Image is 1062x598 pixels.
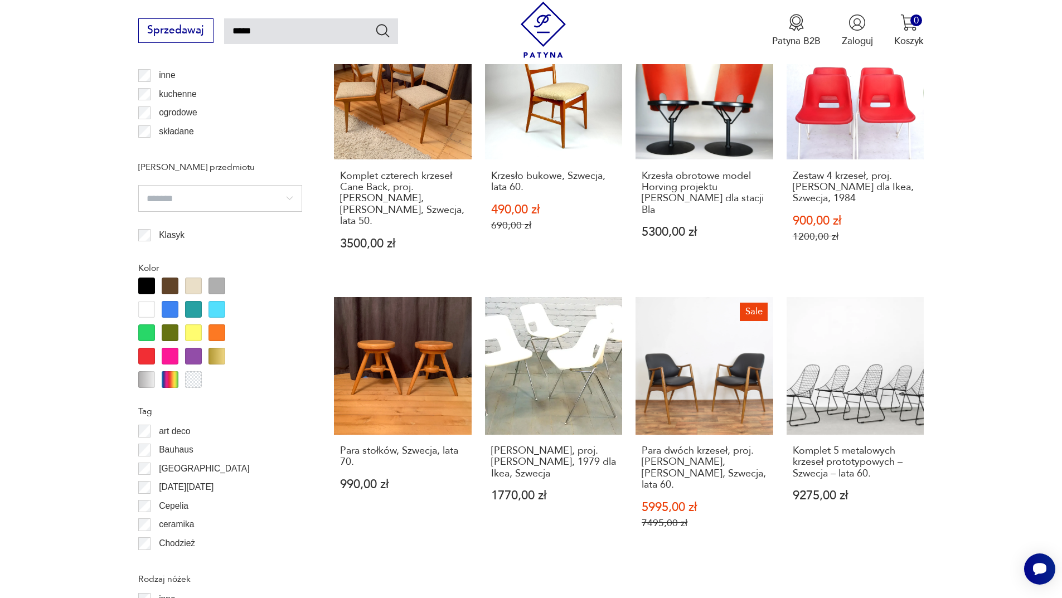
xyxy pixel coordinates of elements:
p: Koszyk [894,35,924,47]
a: SaleZestaw 4 krzeseł, proj. Niels Gammelgaard dla Ikea, Szwecja, 1984Zestaw 4 krzeseł, proj. [PER... [787,22,924,276]
h3: Komplet czterech krzeseł Cane Back, proj. [PERSON_NAME], [PERSON_NAME], Szwecja, lata 50. [340,171,465,227]
p: składane [159,124,193,139]
a: Para stołków, Szwecja, lata 70.Para stołków, Szwecja, lata 70.990,00 zł [334,297,472,555]
p: [GEOGRAPHIC_DATA] [159,461,249,476]
a: SalePara dwóch krzeseł, proj. Alf Svensson, Dux, Szwecja, lata 60.Para dwóch krzeseł, proj. [PERS... [636,297,773,555]
h3: Zestaw 4 krzeseł, proj. [PERSON_NAME] dla Ikea, Szwecja, 1984 [793,171,918,205]
p: 1200,00 zł [793,231,918,242]
p: Zaloguj [842,35,873,47]
p: ceramika [159,517,194,532]
h3: Para stołków, Szwecja, lata 70. [340,445,465,468]
h3: [PERSON_NAME], proj. [PERSON_NAME], 1979 dla Ikea, Szwecja [491,445,617,479]
p: ogrodowe [159,105,197,120]
p: inne [159,68,175,82]
p: Bauhaus [159,443,193,457]
div: 0 [910,14,922,26]
button: Zaloguj [842,14,873,47]
p: Cepelia [159,499,188,513]
p: Chodzież [159,536,195,551]
p: 9275,00 zł [793,490,918,502]
button: 0Koszyk [894,14,924,47]
a: Sprzedawaj [138,27,214,36]
p: Tag [138,404,302,419]
p: 490,00 zł [491,204,617,216]
p: 1770,00 zł [491,490,617,502]
a: Komplet czterech krzeseł Cane Back, proj. Jens Risom, JO Carlssons, Szwecja, lata 50.Komplet czte... [334,22,472,276]
p: 690,00 zł [491,220,617,231]
p: 990,00 zł [340,479,465,490]
p: Rodzaj nóżek [138,572,302,586]
p: Patyna B2B [772,35,821,47]
p: kuchenne [159,87,197,101]
p: 3500,00 zł [340,238,465,250]
a: Krzesła obrotowe model Horving projektu Borge Lindau dla stacji BlaKrzesła obrotowe model Horving... [636,22,773,276]
a: Krzesła Järvi, proj. Niels Gammelgaard, 1979 dla Ikea, Szwecja[PERSON_NAME], proj. [PERSON_NAME],... [485,297,623,555]
h3: Krzesło bukowe, Szwecja, lata 60. [491,171,617,193]
h3: Komplet 5 metalowych krzeseł prototypowych – Szwecja – lata 60. [793,445,918,479]
p: 5300,00 zł [642,226,767,238]
p: Kolor [138,261,302,275]
p: 7495,00 zł [642,517,767,529]
p: [DATE][DATE] [159,480,214,494]
iframe: Smartsupp widget button [1024,553,1055,585]
button: Szukaj [375,22,391,38]
p: 5995,00 zł [642,502,767,513]
a: Ikona medaluPatyna B2B [772,14,821,47]
p: Klasyk [159,228,185,242]
p: 900,00 zł [793,215,918,227]
button: Sprzedawaj [138,18,214,43]
a: Komplet 5 metalowych krzeseł prototypowych – Szwecja – lata 60.Komplet 5 metalowych krzeseł proto... [787,297,924,555]
h3: Krzesła obrotowe model Horving projektu [PERSON_NAME] dla stacji Bla [642,171,767,216]
p: art deco [159,424,190,439]
p: Ćmielów [159,555,192,570]
button: Patyna B2B [772,14,821,47]
p: taboret [159,143,186,158]
p: [PERSON_NAME] przedmiotu [138,160,302,174]
a: SaleKrzesło bukowe, Szwecja, lata 60.Krzesło bukowe, Szwecja, lata 60.490,00 zł690,00 zł [485,22,623,276]
img: Ikonka użytkownika [848,14,866,31]
img: Ikona koszyka [900,14,918,31]
img: Patyna - sklep z meblami i dekoracjami vintage [515,2,571,58]
h3: Para dwóch krzeseł, proj. [PERSON_NAME], [PERSON_NAME], Szwecja, lata 60. [642,445,767,491]
img: Ikona medalu [788,14,805,31]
